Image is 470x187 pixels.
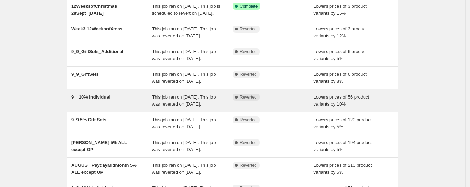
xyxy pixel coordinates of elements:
span: 9_9_GiftSets_Additional [71,49,124,54]
span: Reverted [240,163,257,168]
span: This job ran on [DATE]. This job was reverted on [DATE]. [152,72,216,84]
span: This job ran on [DATE]. This job was reverted on [DATE]. [152,140,216,152]
span: Lowers prices of 6 product variants by 5% [314,49,367,61]
span: Reverted [240,140,257,145]
span: 9_9_GiftSets [71,72,99,77]
span: Lowers prices of 3 product variants by 12% [314,26,367,38]
span: Reverted [240,72,257,77]
span: 9__10% Individual [71,94,110,100]
span: Lowers prices of 3 product variants by 15% [314,3,367,16]
span: This job ran on [DATE]. This job is scheduled to revert on [DATE]. [152,3,221,16]
span: Reverted [240,49,257,55]
span: Lowers prices of 194 product variants by 5% [314,140,372,152]
span: Week3 12WeeksofXmas [71,26,122,31]
span: Reverted [240,26,257,32]
span: This job ran on [DATE]. This job was reverted on [DATE]. [152,117,216,129]
span: Lowers prices of 6 product variants by 8% [314,72,367,84]
span: This job ran on [DATE]. This job was reverted on [DATE]. [152,94,216,107]
span: This job ran on [DATE]. This job was reverted on [DATE]. [152,163,216,175]
span: Complete [240,3,258,9]
span: This job ran on [DATE]. This job was reverted on [DATE]. [152,26,216,38]
span: Lowers prices of 56 product variants by 10% [314,94,370,107]
span: AUGUST PaydayMidMonth 5% ALL except OP [71,163,137,175]
span: 12WeeksofChristmas 28Sept_[DATE] [71,3,117,16]
span: Reverted [240,117,257,123]
span: This job ran on [DATE]. This job was reverted on [DATE]. [152,49,216,61]
span: Reverted [240,94,257,100]
span: [PERSON_NAME] 5% ALL except OP [71,140,127,152]
span: Lowers prices of 120 product variants by 5% [314,117,372,129]
span: Lowers prices of 210 product variants by 5% [314,163,372,175]
span: 9_9 5% Gift Sets [71,117,106,122]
